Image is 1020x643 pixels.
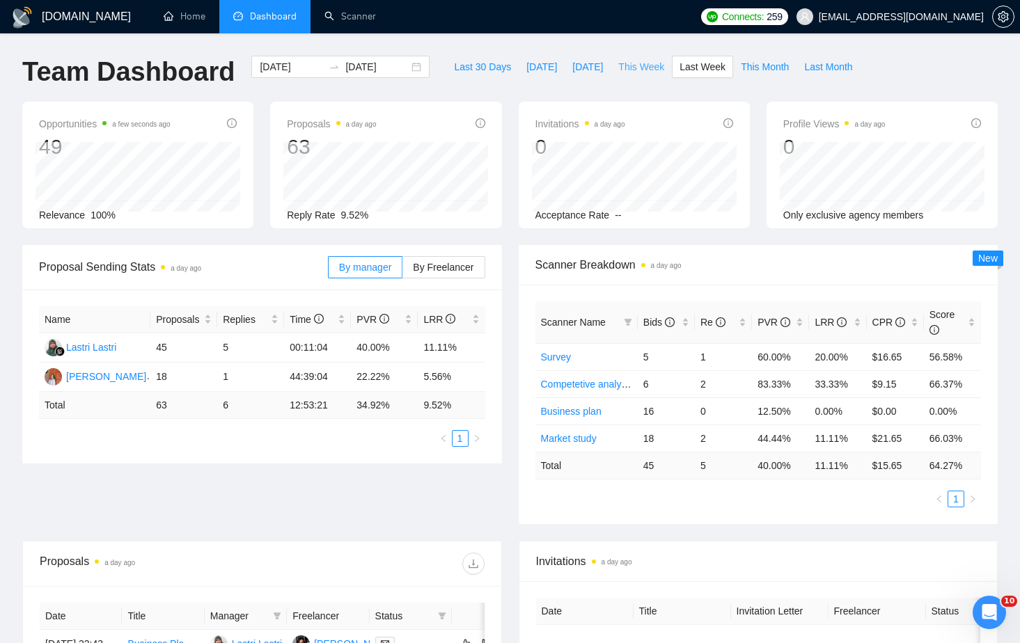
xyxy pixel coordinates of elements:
[454,59,511,74] span: Last 30 Days
[638,424,695,452] td: 18
[156,312,201,327] span: Proposals
[695,343,752,370] td: 1
[783,209,924,221] span: Only exclusive agency members
[752,424,809,452] td: 44.44%
[634,598,731,625] th: Title
[867,452,924,479] td: $ 15.65
[752,397,809,424] td: 12.50%
[541,406,602,417] a: Business plan
[758,317,790,328] span: PVR
[217,363,284,392] td: 1
[91,209,116,221] span: 100%
[929,325,939,335] span: info-circle
[273,612,281,620] span: filter
[435,430,452,447] li: Previous Page
[716,317,725,327] span: info-circle
[973,596,1006,629] iframe: Intercom live chat
[602,558,632,566] time: a day ago
[968,495,977,503] span: right
[519,56,565,78] button: [DATE]
[800,12,810,22] span: user
[948,491,964,507] li: 1
[435,605,449,626] span: filter
[260,59,323,74] input: Start date
[783,134,886,160] div: 0
[638,370,695,397] td: 6
[469,430,485,447] li: Next Page
[39,258,328,276] span: Proposal Sending Stats
[829,598,926,625] th: Freelancer
[809,424,866,452] td: 11.11%
[45,339,62,356] img: LL
[1001,596,1017,607] span: 10
[741,59,789,74] span: This Month
[476,118,485,128] span: info-circle
[446,56,519,78] button: Last 30 Days
[733,56,797,78] button: This Month
[324,10,376,22] a: searchScanner
[872,317,905,328] span: CPR
[463,558,484,569] span: download
[867,370,924,397] td: $9.15
[164,10,205,22] a: homeHome
[618,59,664,74] span: This Week
[536,553,981,570] span: Invitations
[375,608,432,624] span: Status
[707,11,718,22] img: upwork-logo.png
[809,397,866,424] td: 0.00%
[837,317,847,327] span: info-circle
[171,264,201,272] time: a day ago
[66,369,146,384] div: [PERSON_NAME]
[700,317,725,328] span: Re
[329,61,340,72] span: to
[722,9,764,24] span: Connects:
[651,262,682,269] time: a day ago
[992,6,1014,28] button: setting
[809,452,866,479] td: 11.11 %
[752,452,809,479] td: 40.00 %
[695,452,752,479] td: 5
[40,553,262,575] div: Proposals
[931,491,948,507] li: Previous Page
[217,333,284,363] td: 5
[150,333,217,363] td: 45
[217,306,284,333] th: Replies
[418,333,485,363] td: 11.11%
[924,370,981,397] td: 66.37%
[341,209,369,221] span: 9.52%
[536,598,634,625] th: Date
[379,314,389,324] span: info-circle
[45,341,116,352] a: LLLastri Lastri
[924,452,981,479] td: 64.27 %
[964,491,981,507] button: right
[895,317,905,327] span: info-circle
[217,392,284,419] td: 6
[780,317,790,327] span: info-circle
[797,56,860,78] button: Last Month
[924,397,981,424] td: 0.00%
[356,314,389,325] span: PVR
[867,343,924,370] td: $16.65
[462,553,485,575] button: download
[39,392,150,419] td: Total
[39,116,171,132] span: Opportunities
[643,317,675,328] span: Bids
[446,314,455,324] span: info-circle
[695,424,752,452] td: 2
[205,603,287,630] th: Manager
[45,370,146,381] a: AB[PERSON_NAME]
[565,56,611,78] button: [DATE]
[418,363,485,392] td: 5.56%
[55,347,65,356] img: gigradar-bm.png
[210,608,267,624] span: Manager
[680,59,725,74] span: Last Week
[39,306,150,333] th: Name
[233,11,243,21] span: dashboard
[809,343,866,370] td: 20.00%
[809,370,866,397] td: 33.33%
[752,370,809,397] td: 83.33%
[723,118,733,128] span: info-circle
[150,306,217,333] th: Proposals
[924,343,981,370] td: 56.58%
[287,134,376,160] div: 63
